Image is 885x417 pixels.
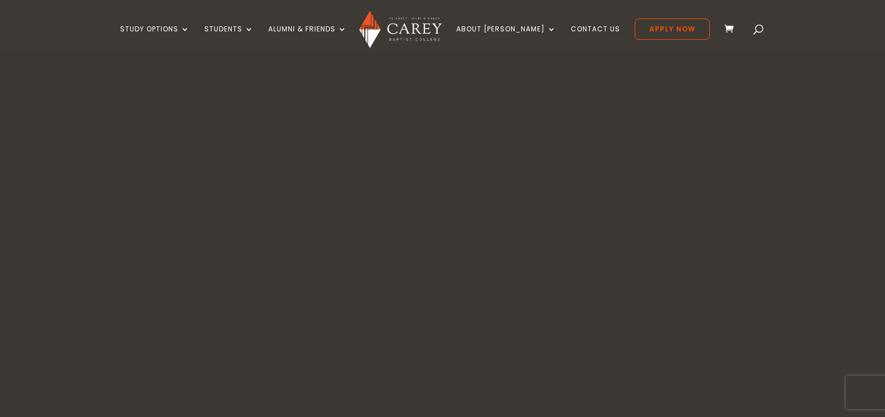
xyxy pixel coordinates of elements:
[571,25,620,52] a: Contact Us
[120,25,190,52] a: Study Options
[268,25,347,52] a: Alumni & Friends
[204,25,254,52] a: Students
[456,25,556,52] a: About [PERSON_NAME]
[635,18,710,40] a: Apply Now
[359,11,442,48] img: Carey Baptist College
